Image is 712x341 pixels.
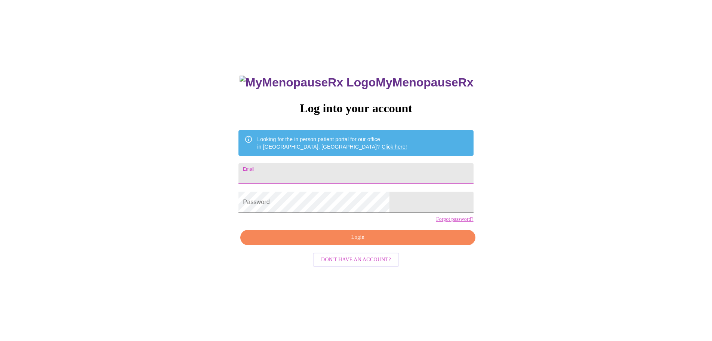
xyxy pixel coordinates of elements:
[240,76,474,89] h3: MyMenopauseRx
[249,233,466,242] span: Login
[321,255,391,265] span: Don't have an account?
[240,76,376,89] img: MyMenopauseRx Logo
[313,253,399,267] button: Don't have an account?
[240,230,475,245] button: Login
[238,101,473,115] h3: Log into your account
[257,133,407,153] div: Looking for the in person patient portal for our office in [GEOGRAPHIC_DATA], [GEOGRAPHIC_DATA]?
[311,256,401,262] a: Don't have an account?
[436,216,474,222] a: Forgot password?
[382,144,407,150] a: Click here!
